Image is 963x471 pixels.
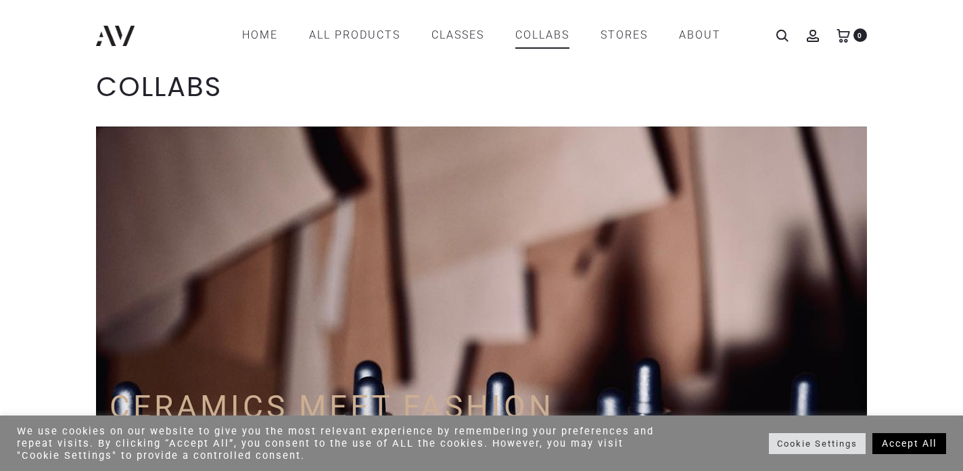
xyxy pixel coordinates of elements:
a: Home [242,24,278,47]
a: Accept All [872,433,946,454]
a: All products [309,24,400,47]
a: ABOUT [679,24,721,47]
a: Cookie Settings [769,433,866,454]
span: 0 [853,28,867,42]
a: COLLABS [515,24,569,47]
a: 0 [837,28,850,41]
p: CERAMICS MEET FASHION [110,384,853,430]
a: CLASSES [431,24,484,47]
h1: COLLABS [96,70,867,103]
a: STORES [601,24,648,47]
div: We use cookies on our website to give you the most relevant experience by remembering your prefer... [17,425,667,462]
